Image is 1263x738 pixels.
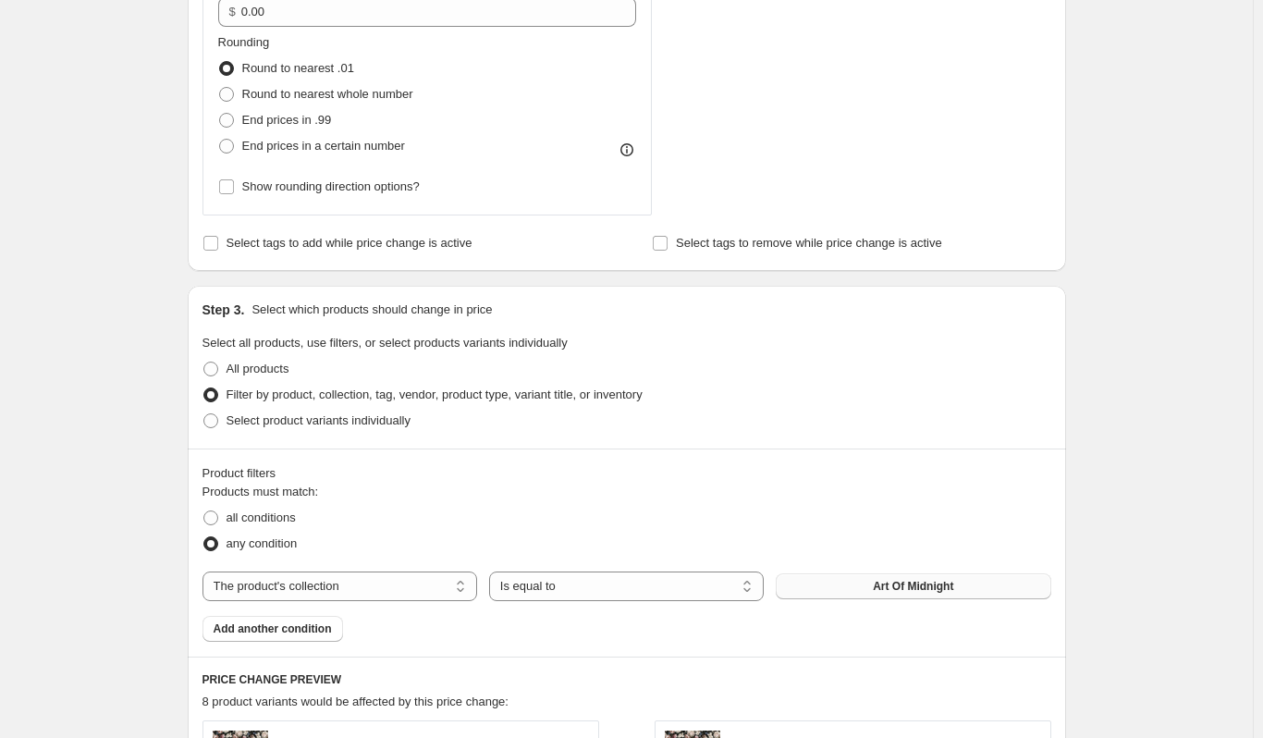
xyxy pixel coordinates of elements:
[202,485,319,498] span: Products must match:
[251,301,492,319] p: Select which products should change in price
[227,236,472,250] span: Select tags to add while price change is active
[242,179,420,193] span: Show rounding direction options?
[227,387,643,401] span: Filter by product, collection, tag, vendor, product type, variant title, or inventory
[202,672,1051,687] h6: PRICE CHANGE PREVIEW
[202,336,568,350] span: Select all products, use filters, or select products variants individually
[214,621,332,636] span: Add another condition
[202,695,509,708] span: 8 product variants would be affected by this price change:
[776,573,1050,599] button: Art Of Midnight
[242,87,413,101] span: Round to nearest whole number
[873,579,953,594] span: Art Of Midnight
[227,413,411,427] span: Select product variants individually
[202,464,1051,483] div: Product filters
[242,139,405,153] span: End prices in a certain number
[202,616,343,642] button: Add another condition
[227,536,298,550] span: any condition
[227,362,289,375] span: All products
[676,236,942,250] span: Select tags to remove while price change is active
[229,5,236,18] span: $
[218,35,270,49] span: Rounding
[242,61,354,75] span: Round to nearest .01
[202,301,245,319] h2: Step 3.
[242,113,332,127] span: End prices in .99
[227,510,296,524] span: all conditions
